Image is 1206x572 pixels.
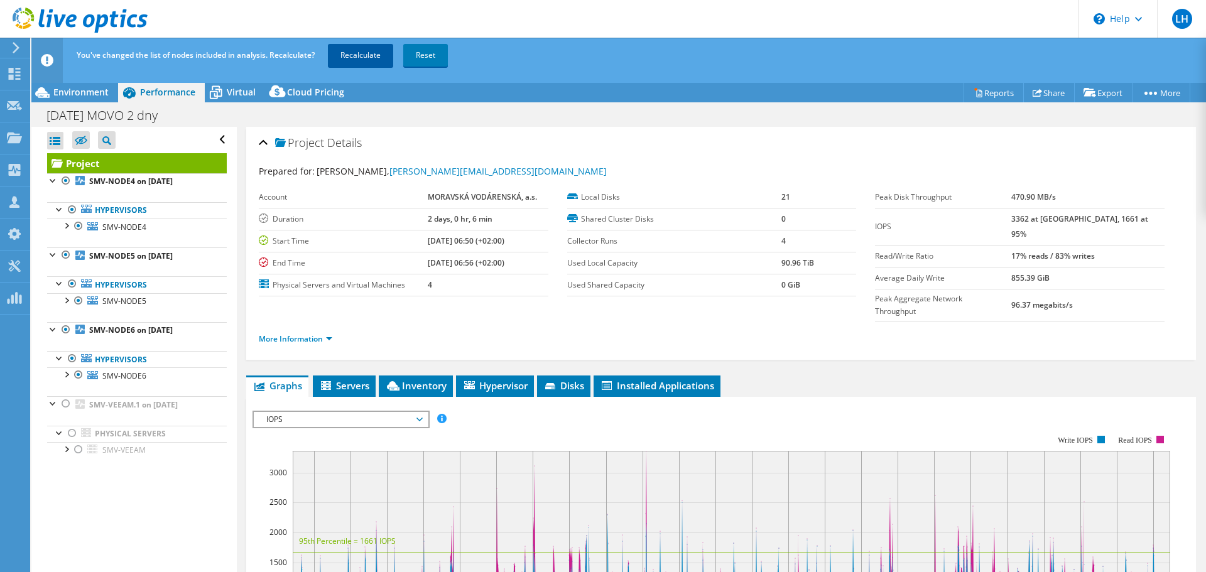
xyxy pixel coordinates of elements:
[1011,192,1056,202] b: 470.90 MB/s
[567,257,781,269] label: Used Local Capacity
[259,257,427,269] label: End Time
[1023,83,1075,102] a: Share
[77,50,315,60] span: You've changed the list of nodes included in analysis. Recalculate?
[1074,83,1133,102] a: Export
[47,173,227,190] a: SMV-NODE4 on [DATE]
[47,219,227,235] a: SMV-NODE4
[53,86,109,98] span: Environment
[102,370,146,381] span: SMV-NODE6
[567,235,781,247] label: Collector Runs
[1172,9,1192,29] span: LH
[47,202,227,219] a: Hypervisors
[259,333,332,344] a: More Information
[102,445,146,455] span: SMV-VEEAM
[781,279,800,290] b: 0 GiB
[567,279,781,291] label: Used Shared Capacity
[47,367,227,384] a: SMV-NODE6
[227,86,256,98] span: Virtual
[462,379,528,392] span: Hypervisor
[1011,213,1148,239] b: 3362 at [GEOGRAPHIC_DATA], 1661 at 95%
[428,279,432,290] b: 4
[89,325,173,335] b: SMV-NODE6 on [DATE]
[269,527,287,537] text: 2000
[47,153,227,173] a: Project
[260,412,421,427] span: IOPS
[428,257,504,268] b: [DATE] 06:56 (+02:00)
[389,165,607,177] a: [PERSON_NAME][EMAIL_ADDRESS][DOMAIN_NAME]
[1094,13,1105,24] svg: \n
[403,44,448,67] a: Reset
[875,293,1011,318] label: Peak Aggregate Network Throughput
[328,44,393,67] a: Recalculate
[259,235,427,247] label: Start Time
[875,250,1011,262] label: Read/Write Ratio
[102,222,146,232] span: SMV-NODE4
[543,379,584,392] span: Disks
[259,191,427,203] label: Account
[47,426,227,442] a: Physical Servers
[269,467,287,478] text: 3000
[781,257,814,268] b: 90.96 TiB
[47,351,227,367] a: Hypervisors
[567,213,781,225] label: Shared Cluster Disks
[875,220,1011,233] label: IOPS
[781,235,786,246] b: 4
[47,247,227,264] a: SMV-NODE5 on [DATE]
[41,109,177,122] h1: [DATE] MOVO 2 dny
[327,135,362,150] span: Details
[259,279,427,291] label: Physical Servers and Virtual Machines
[102,296,146,306] span: SMV-NODE5
[89,399,178,410] b: SMV-VEEAM.1 on [DATE]
[140,86,195,98] span: Performance
[1011,273,1050,283] b: 855.39 GiB
[567,191,781,203] label: Local Disks
[875,272,1011,284] label: Average Daily Write
[287,86,344,98] span: Cloud Pricing
[600,379,714,392] span: Installed Applications
[299,536,396,546] text: 95th Percentile = 1661 IOPS
[875,191,1011,203] label: Peak Disk Throughput
[47,293,227,310] a: SMV-NODE5
[269,497,287,507] text: 2500
[47,276,227,293] a: Hypervisors
[428,235,504,246] b: [DATE] 06:50 (+02:00)
[269,557,287,568] text: 1500
[253,379,302,392] span: Graphs
[319,379,369,392] span: Servers
[428,213,492,224] b: 2 days, 0 hr, 6 min
[259,165,315,177] label: Prepared for:
[47,442,227,458] a: SMV-VEEAM
[1011,251,1095,261] b: 17% reads / 83% writes
[259,213,427,225] label: Duration
[89,176,173,186] b: SMV-NODE4 on [DATE]
[385,379,447,392] span: Inventory
[317,165,607,177] span: [PERSON_NAME],
[964,83,1024,102] a: Reports
[781,213,786,224] b: 0
[47,322,227,338] a: SMV-NODE6 on [DATE]
[1011,299,1073,310] b: 96.37 megabits/s
[1119,436,1153,445] text: Read IOPS
[1132,83,1190,102] a: More
[1058,436,1093,445] text: Write IOPS
[781,192,790,202] b: 21
[89,251,173,261] b: SMV-NODE5 on [DATE]
[47,396,227,413] a: SMV-VEEAM.1 on [DATE]
[428,192,537,202] b: MORAVSKÁ VODÁRENSKÁ, a.s.
[275,137,324,149] span: Project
